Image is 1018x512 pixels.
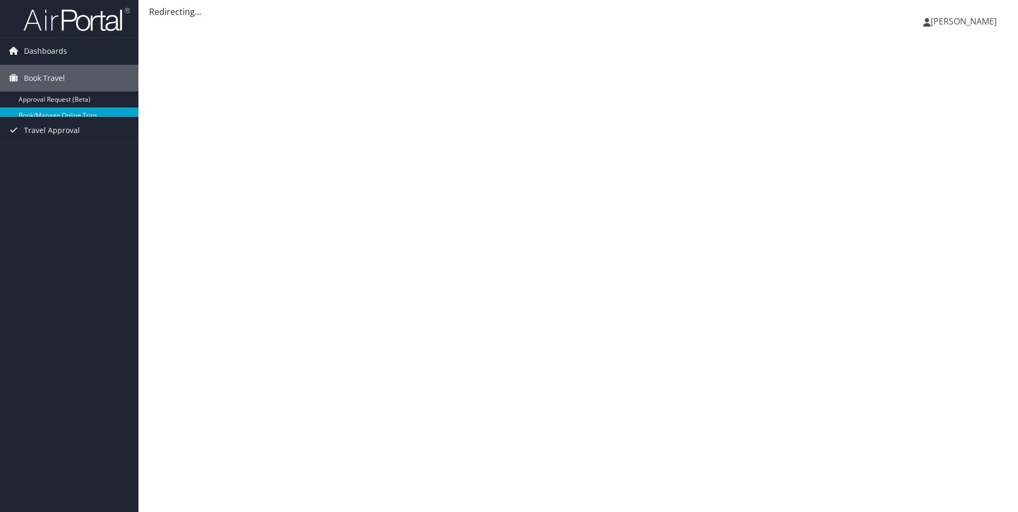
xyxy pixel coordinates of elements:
[23,7,130,32] img: airportal-logo.png
[24,65,65,92] span: Book Travel
[149,5,1007,18] div: Redirecting...
[24,117,80,144] span: Travel Approval
[931,15,997,27] span: [PERSON_NAME]
[923,5,1007,37] a: [PERSON_NAME]
[24,38,67,64] span: Dashboards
